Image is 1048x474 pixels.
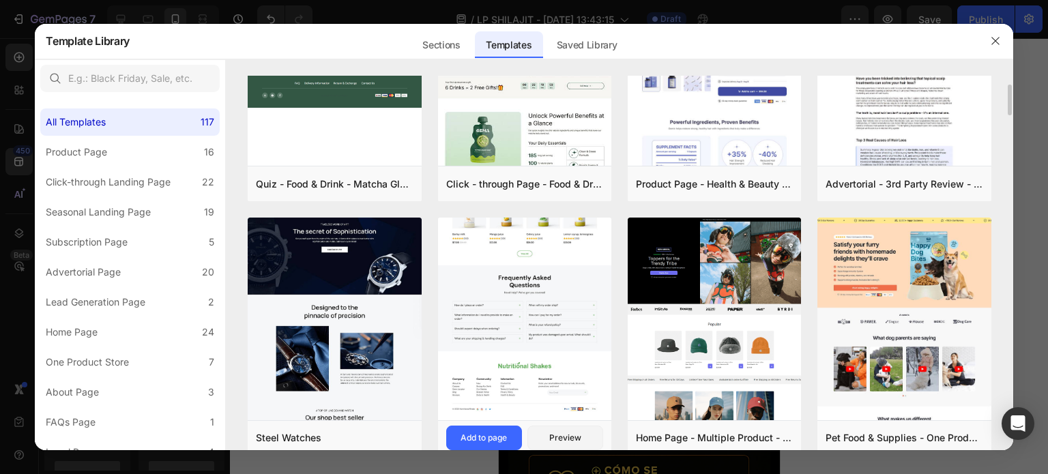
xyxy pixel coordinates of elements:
div: 20 [202,264,214,280]
button: Add to page [446,426,522,450]
div: Home Page [46,324,98,340]
div: 5 [209,234,214,250]
div: Product Page - Health & Beauty - Hair Supplement [636,176,793,192]
span: fuels both my focus and skin health [17,53,261,77]
div: 1 [210,414,214,430]
span: [PERSON_NAME] - Creative Director [48,10,113,32]
span: “As a creative, I love how Gema [20,53,145,65]
div: Advertorial Page [46,264,121,280]
span: — it’s a daily ritual that keeps me feeling refreshed and inspired.” [44,65,264,89]
button: Preview [527,426,603,450]
div: Seasonal Landing Page [46,204,151,220]
div: Home Page - Multiple Product - Apparel - Style 4 [636,430,793,446]
div: Click-through Landing Page [46,174,171,190]
div: Open Intercom Messenger [1002,407,1034,440]
div: Saved Library [546,31,628,59]
div: 24 [202,324,214,340]
div: Sections [411,31,471,59]
div: 16 [204,144,214,160]
div: Pet Food & Supplies - One Product Store [826,430,982,446]
div: 4 [208,444,214,460]
div: Quiz - Food & Drink - Matcha Glow Shot [256,176,413,192]
div: Legal Page [46,444,96,460]
div: All Templates [46,114,106,130]
div: Lead Generation Page [46,294,145,310]
input: E.g.: Black Friday, Sale, etc. [40,65,220,92]
img: gempages_579707983869510644-fdb8488f-daa7-4188-850b-b081922ff320.png [14,105,267,241]
p: Verified Buyer [186,15,241,27]
div: Subscription Page [46,234,128,250]
div: Add to page [461,432,507,444]
div: FAQs Page [46,414,96,430]
div: Templates [475,31,542,59]
div: Product Page [46,144,107,160]
div: Preview [549,432,581,444]
div: 7 [209,354,214,370]
h2: Template Library [46,23,130,59]
div: Click - through Page - Food & Drink - Matcha Glow Shot [446,176,603,192]
div: Steel Watches [256,430,321,446]
div: 2 [208,294,214,310]
div: 19 [204,204,214,220]
div: 3 [208,384,214,400]
div: About Page [46,384,99,400]
div: 22 [202,174,214,190]
div: One Product Store [46,354,129,370]
img: gempages_579707983869510644-9f7eab3a-4626-4862-9ce1-e27f49574d59.png [14,8,41,35]
div: 117 [201,114,214,130]
div: Advertorial - 3rd Party Review - The Before Image - Hair Supplement [826,176,982,192]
